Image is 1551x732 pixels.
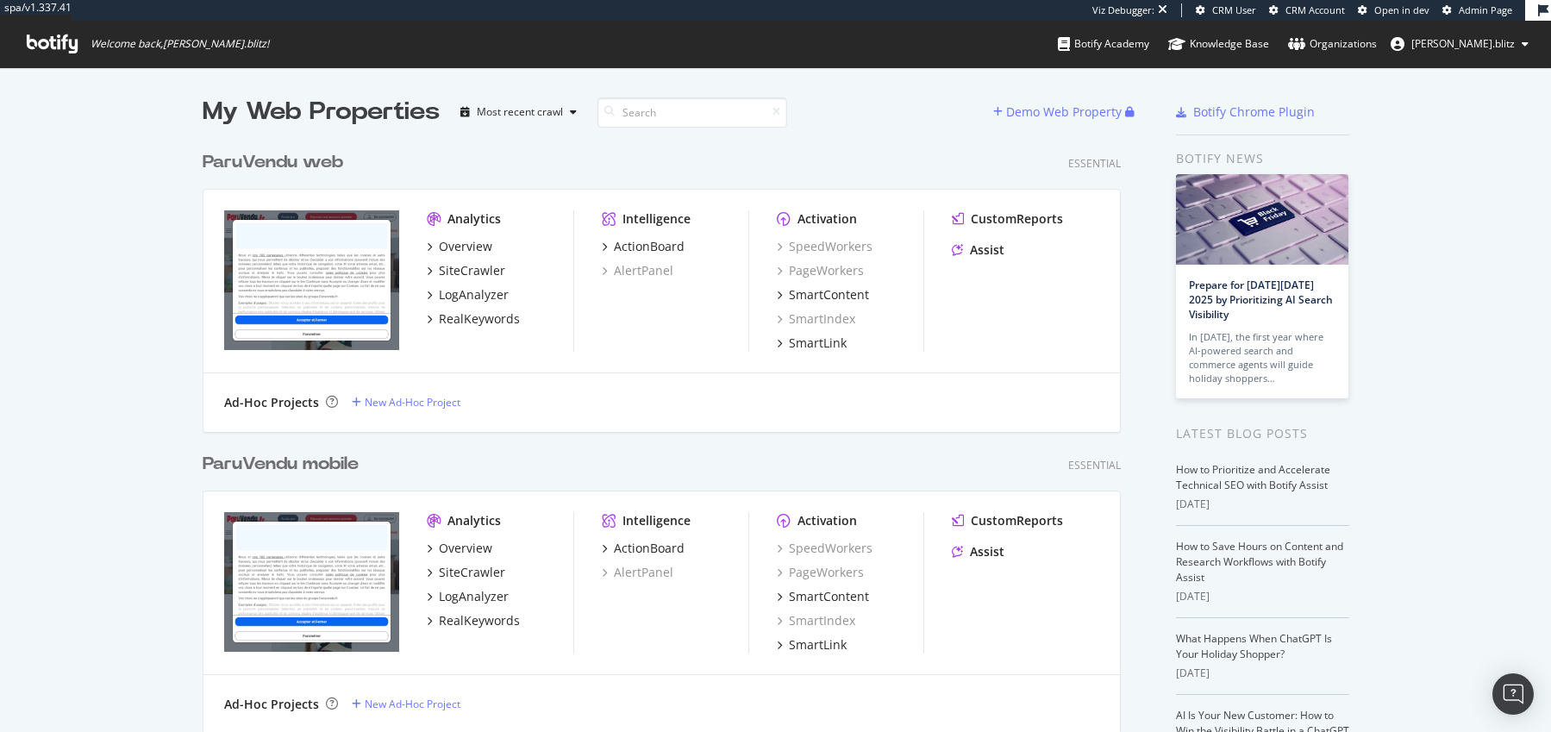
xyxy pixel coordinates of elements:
div: RealKeywords [439,612,520,629]
input: Search [597,97,787,128]
div: Knowledge Base [1168,35,1269,53]
span: CRM Account [1285,3,1345,16]
a: SiteCrawler [427,262,505,279]
button: Demo Web Property [993,98,1125,126]
div: Essential [1068,156,1121,171]
a: LogAnalyzer [427,286,509,303]
a: Demo Web Property [993,104,1125,119]
a: Prepare for [DATE][DATE] 2025 by Prioritizing AI Search Visibility [1189,278,1333,322]
a: SmartContent [777,286,869,303]
div: Overview [439,238,492,255]
a: Overview [427,540,492,557]
div: New Ad-Hoc Project [365,697,460,711]
div: Viz Debugger: [1092,3,1154,17]
a: ActionBoard [602,238,685,255]
a: PageWorkers [777,564,864,581]
a: SpeedWorkers [777,540,872,557]
img: www.paruvendu.fr [224,512,399,652]
a: CRM Account [1269,3,1345,17]
div: Botify news [1176,149,1349,168]
div: ActionBoard [614,540,685,557]
a: Organizations [1288,21,1377,67]
a: Assist [952,543,1004,560]
div: Latest Blog Posts [1176,424,1349,443]
a: SmartContent [777,588,869,605]
a: How to Save Hours on Content and Research Workflows with Botify Assist [1176,539,1343,585]
div: [DATE] [1176,666,1349,681]
a: CustomReports [952,512,1063,529]
a: SmartIndex [777,310,855,328]
div: CustomReports [971,512,1063,529]
div: Overview [439,540,492,557]
div: CustomReports [971,210,1063,228]
span: Welcome back, [PERSON_NAME].blitz ! [91,37,269,51]
a: RealKeywords [427,310,520,328]
div: New Ad-Hoc Project [365,395,460,410]
div: Essential [1068,458,1121,472]
div: LogAnalyzer [439,588,509,605]
div: ParuVendu web [203,150,343,175]
div: [DATE] [1176,589,1349,604]
div: Organizations [1288,35,1377,53]
div: In [DATE], the first year where AI-powered search and commerce agents will guide holiday shoppers… [1189,330,1335,385]
a: ActionBoard [602,540,685,557]
a: SmartLink [777,636,847,654]
a: Knowledge Base [1168,21,1269,67]
div: SmartLink [789,335,847,352]
span: Open in dev [1374,3,1429,16]
div: [DATE] [1176,497,1349,512]
div: Intelligence [622,210,691,228]
div: Activation [797,210,857,228]
a: ParuVendu mobile [203,452,366,477]
a: Overview [427,238,492,255]
div: ActionBoard [614,238,685,255]
a: SiteCrawler [427,564,505,581]
a: Botify Chrome Plugin [1176,103,1315,121]
a: CustomReports [952,210,1063,228]
button: [PERSON_NAME].blitz [1377,30,1542,58]
div: Ad-Hoc Projects [224,696,319,713]
a: Assist [952,241,1004,259]
span: alexandre.blitz [1411,36,1515,51]
div: Botify Academy [1058,35,1149,53]
a: AlertPanel [602,262,673,279]
a: How to Prioritize and Accelerate Technical SEO with Botify Assist [1176,462,1330,492]
div: Demo Web Property [1006,103,1122,121]
span: CRM User [1212,3,1256,16]
div: Intelligence [622,512,691,529]
div: Most recent crawl [477,107,563,117]
div: RealKeywords [439,310,520,328]
div: SmartContent [789,286,869,303]
div: LogAnalyzer [439,286,509,303]
a: CRM User [1196,3,1256,17]
a: RealKeywords [427,612,520,629]
a: SpeedWorkers [777,238,872,255]
div: Analytics [447,512,501,529]
div: Analytics [447,210,501,228]
a: LogAnalyzer [427,588,509,605]
div: SmartLink [789,636,847,654]
div: AlertPanel [602,564,673,581]
a: Open in dev [1358,3,1429,17]
a: PageWorkers [777,262,864,279]
div: ParuVendu mobile [203,452,359,477]
div: Ad-Hoc Projects [224,394,319,411]
div: SiteCrawler [439,262,505,279]
a: Botify Academy [1058,21,1149,67]
a: What Happens When ChatGPT Is Your Holiday Shopper? [1176,631,1332,661]
a: SmartIndex [777,612,855,629]
div: Activation [797,512,857,529]
a: New Ad-Hoc Project [352,697,460,711]
div: Open Intercom Messenger [1492,673,1534,715]
div: Assist [970,543,1004,560]
button: Most recent crawl [453,98,584,126]
img: Prepare for Black Friday 2025 by Prioritizing AI Search Visibility [1176,174,1348,265]
div: Assist [970,241,1004,259]
div: Botify Chrome Plugin [1193,103,1315,121]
